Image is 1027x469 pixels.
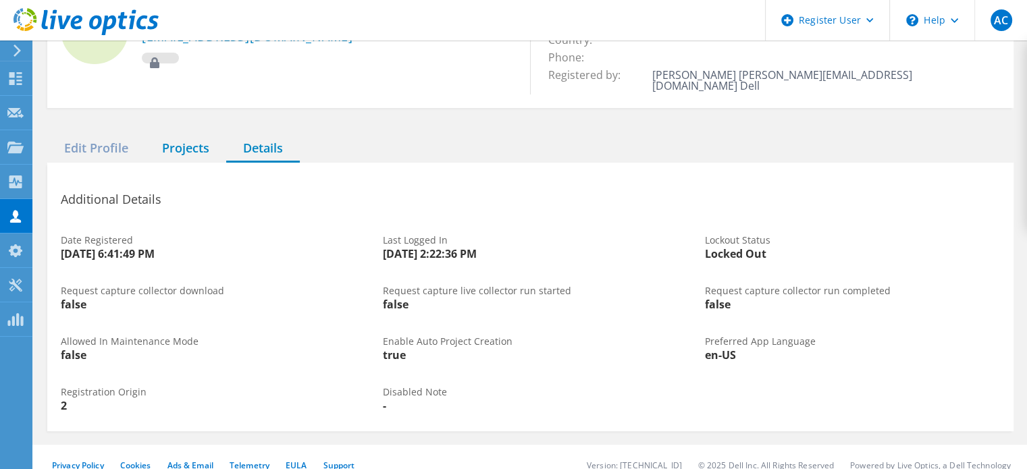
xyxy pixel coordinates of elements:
span: Disabled Note [383,385,447,398]
a: Live Optics Dashboard [14,28,159,38]
span: Request capture collector run completed [705,284,891,297]
div: false [705,299,1000,310]
div: Edit Profile [47,135,145,163]
div: false [61,299,356,310]
div: Details [226,135,300,163]
span: Date Registered [61,233,133,246]
div: [DATE] 6:41:49 PM [61,248,356,259]
span: Registration Origin [61,385,147,398]
span: Request capture collector download [61,284,224,297]
div: Projects [145,135,226,163]
span: Last Logged In [383,233,448,246]
span: Phone: [548,50,597,65]
div: false [383,299,678,310]
span: Enable Auto Project Creation [383,335,512,348]
span: AC [994,15,1008,26]
td: [PERSON_NAME] [PERSON_NAME][EMAIL_ADDRESS][DOMAIN_NAME] Dell [648,66,999,94]
span: Lockout Status [705,233,770,246]
span: Preferred App Language [705,335,816,348]
div: - [383,400,1000,411]
div: [DATE] 2:22:36 PM [383,248,678,259]
span: Allowed In Maintenance Mode [61,335,199,348]
div: 2 [61,400,356,411]
div: en-US [705,350,1000,360]
span: Registered by: [548,67,633,82]
div: true [383,350,678,360]
h3: Additional Details [61,190,1000,209]
div: false [61,350,356,360]
div: Locked Out [705,248,1000,259]
svg: \n [906,14,918,26]
span: PR [80,19,110,43]
span: Request capture live collector run started [383,284,571,297]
